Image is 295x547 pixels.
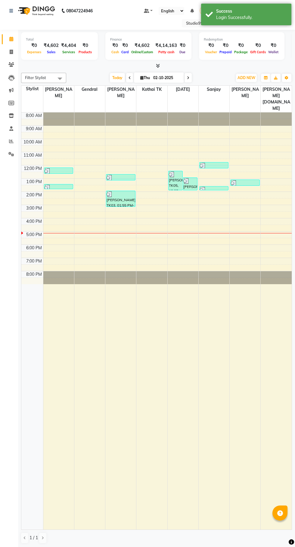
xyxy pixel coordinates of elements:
div: 1:00 PM [25,179,43,185]
div: 10:00 AM [22,139,43,145]
div: [PERSON_NAME], TK05, 12:25 PM-01:55 PM, Hair cut-249 [DEMOGRAPHIC_DATA],classic shave [169,171,183,190]
span: [DATE] [168,86,198,93]
div: ₹4,602 [42,42,60,49]
div: ₹0 [26,42,42,49]
div: 5:00 PM [25,232,43,238]
div: ₹0 [110,42,120,49]
span: kothai TK [136,86,167,93]
div: [PERSON_NAME], TK01, 11:45 AM-12:15 PM, Hair cut-249 [DEMOGRAPHIC_DATA] [200,162,228,168]
div: 12:00 PM [23,165,43,172]
div: 2:00 PM [25,192,43,198]
div: 9:00 AM [25,126,43,132]
span: Wallet [267,50,280,54]
span: gendral [74,86,105,93]
input: 2025-10-02 [151,73,182,82]
span: Card [120,50,130,54]
div: Success [216,8,287,14]
div: [PERSON_NAME], TK03, 01:05 PM-01:35 PM, Hair cut-249 [DEMOGRAPHIC_DATA] [231,180,259,186]
div: [PERSON_NAME], TK02, 12:40 PM-01:10 PM, creative Hair cut-[DEMOGRAPHIC_DATA] [106,174,135,180]
span: Gift Cards [249,50,267,54]
div: Total [26,37,93,42]
div: 8:00 AM [25,112,43,119]
img: logo [15,2,57,19]
div: [PERSON_NAME], TK03, 01:35 PM-01:55 PM, Face & Neck-Regular [200,186,228,190]
span: Petty cash [157,50,175,54]
div: ₹0 [249,42,267,49]
span: Expenses [26,50,42,54]
div: ₹4,14,163 [154,42,178,49]
div: ₹0 [267,42,280,49]
div: Finance [110,37,187,42]
span: Thu [139,75,151,80]
span: Sales [46,50,57,54]
span: Online/Custom [130,50,154,54]
span: [PERSON_NAME] [105,86,136,100]
div: ₹0 [233,42,249,49]
span: sanjay [199,86,229,93]
span: [PERSON_NAME][DOMAIN_NAME] [261,86,292,112]
div: ₹4,404 [60,42,77,49]
span: Due [178,50,187,54]
div: 8:00 PM [25,271,43,278]
div: Redemption [204,37,280,42]
div: Stylist [21,86,43,92]
div: 4:00 PM [25,218,43,225]
div: 6:00 PM [25,245,43,251]
span: Package [233,50,249,54]
div: [PERSON_NAME], TK04, 01:25 PM-01:50 PM, Eyebrows,Hair bangs [44,184,73,189]
span: [PERSON_NAME] [230,86,260,100]
div: ₹4,602 [130,42,154,49]
img: VAISHALI.TK [200,5,210,16]
span: Products [77,50,93,54]
div: ₹0 [204,42,218,49]
div: [PERSON_NAME], TK03, 01:55 PM-03:10 PM, Classic Pedicure,Classic Hair cut [DEMOGRAPHIC_DATA] [106,191,135,207]
div: Login Successfully. [216,14,287,21]
span: [PERSON_NAME] [43,86,74,100]
div: 11:00 AM [22,152,43,158]
div: ₹0 [120,42,130,49]
span: ADD NEW [238,75,255,80]
div: ₹0 [218,42,233,49]
div: [PERSON_NAME], TK02, 12:10 PM-12:40 PM, creative Hair cut-[DEMOGRAPHIC_DATA] [44,168,73,174]
span: 1 / 1 [29,535,38,541]
span: Today [110,73,125,82]
button: ADD NEW [236,74,257,82]
span: Prepaid [218,50,233,54]
span: Cash [110,50,120,54]
span: Services [61,50,76,54]
div: ₹0 [77,42,93,49]
b: 08047224946 [66,2,93,19]
div: 3:00 PM [25,205,43,211]
div: [PERSON_NAME], TK06, 12:55 PM-01:55 PM, [PERSON_NAME] trim,[PERSON_NAME] trim [183,178,197,190]
div: ₹0 [178,42,187,49]
div: 7:00 PM [25,258,43,264]
span: Filter Stylist [25,75,46,80]
span: Voucher [204,50,218,54]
